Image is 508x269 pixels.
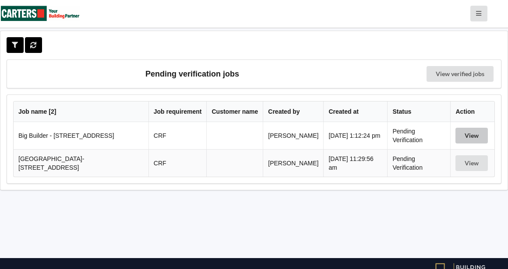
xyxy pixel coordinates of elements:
[455,132,490,139] a: View
[206,101,263,122] th: Customer name
[14,122,148,149] td: Big Builder - [STREET_ADDRESS]
[323,149,387,177] td: [DATE] 11:29:56 am
[148,122,207,149] td: CRF
[450,101,494,122] th: Action
[455,160,490,167] a: View
[387,122,450,149] td: Pending Verification
[455,128,488,143] button: View
[323,101,387,122] th: Created at
[13,66,371,82] h3: Pending verification jobs
[387,101,450,122] th: Status
[263,149,323,177] td: [PERSON_NAME]
[148,149,207,177] td: CRF
[455,155,488,171] button: View
[263,122,323,149] td: [PERSON_NAME]
[14,101,148,122] th: Job name [ 2 ]
[387,149,450,177] td: Pending Verification
[148,101,207,122] th: Job requirement
[14,149,148,177] td: [GEOGRAPHIC_DATA]- [STREET_ADDRESS]
[427,66,494,82] a: View verified jobs
[323,122,387,149] td: [DATE] 1:12:24 pm
[263,101,323,122] th: Created by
